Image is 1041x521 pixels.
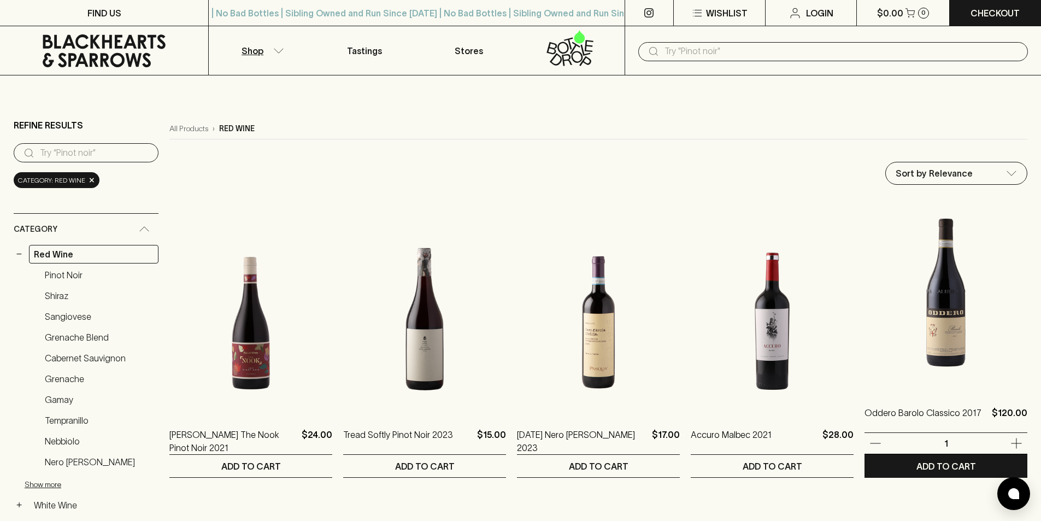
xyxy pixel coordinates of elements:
[743,460,802,473] p: ADD TO CART
[40,432,158,450] a: Nebbiolo
[517,220,680,412] img: Pasqua Nero d'Avola 2023
[877,7,903,20] p: $0.00
[29,245,158,264] a: Red Wine
[14,214,158,245] div: Category
[40,266,158,284] a: Pinot Noir
[992,406,1027,432] p: $120.00
[691,220,854,412] img: Accuro Malbec 2021
[87,7,121,20] p: FIND US
[169,123,208,134] a: All Products
[691,428,772,454] a: Accuro Malbec 2021
[40,307,158,326] a: Sangiovese
[971,7,1020,20] p: Checkout
[886,162,1027,184] div: Sort by Relevance
[864,455,1027,477] button: ADD TO CART
[517,428,648,454] a: [DATE] Nero [PERSON_NAME] 2023
[40,390,158,409] a: Gamay
[40,144,150,162] input: Try “Pinot noir”
[343,455,506,477] button: ADD TO CART
[40,453,158,471] a: Nero [PERSON_NAME]
[14,500,25,511] button: +
[652,428,680,454] p: $17.00
[896,167,973,180] p: Sort by Relevance
[477,428,506,454] p: $15.00
[213,123,215,134] p: ›
[40,370,158,388] a: Grenache
[169,220,332,412] img: Buller The Nook Pinot Noir 2021
[40,286,158,305] a: Shiraz
[89,174,95,186] span: ×
[343,428,453,454] a: Tread Softly Pinot Noir 2023
[18,175,85,186] span: Category: red wine
[25,473,168,496] button: Show more
[219,123,255,134] p: red wine
[169,455,332,477] button: ADD TO CART
[417,26,521,75] a: Stores
[569,460,628,473] p: ADD TO CART
[822,428,854,454] p: $28.00
[933,437,959,449] p: 1
[221,460,281,473] p: ADD TO CART
[706,7,748,20] p: Wishlist
[302,428,332,454] p: $24.00
[40,411,158,430] a: Tempranillo
[395,460,455,473] p: ADD TO CART
[14,119,83,132] p: Refine Results
[864,198,1027,390] img: Oddero Barolo Classico 2017
[517,455,680,477] button: ADD TO CART
[864,406,981,432] a: Oddero Barolo Classico 2017
[455,44,483,57] p: Stores
[14,249,25,260] button: −
[29,496,158,514] a: White Wine
[921,10,926,16] p: 0
[40,349,158,367] a: Cabernet Sauvignon
[169,428,297,454] a: [PERSON_NAME] The Nook Pinot Noir 2021
[347,44,382,57] p: Tastings
[916,460,976,473] p: ADD TO CART
[806,7,833,20] p: Login
[313,26,416,75] a: Tastings
[691,455,854,477] button: ADD TO CART
[40,328,158,347] a: Grenache Blend
[664,43,1019,60] input: Try "Pinot noir"
[1008,488,1019,499] img: bubble-icon
[14,223,57,236] span: Category
[343,220,506,412] img: Tread Softly Pinot Noir 2023
[209,26,313,75] button: Shop
[242,44,263,57] p: Shop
